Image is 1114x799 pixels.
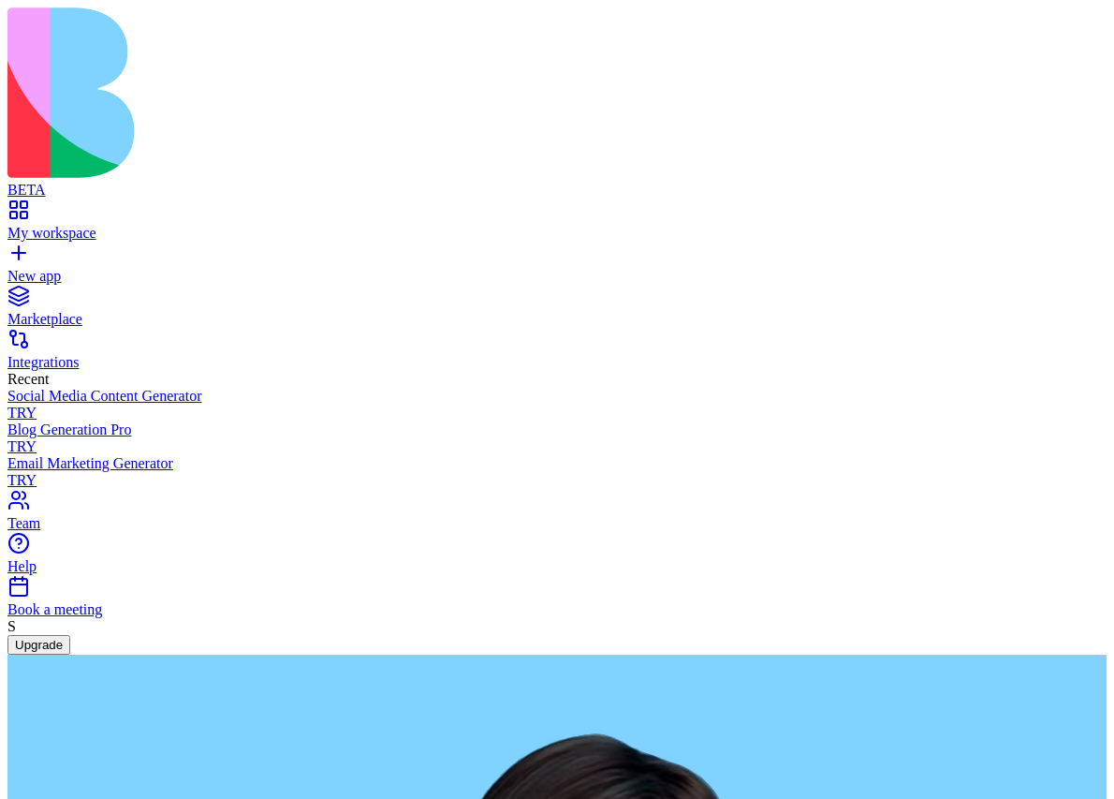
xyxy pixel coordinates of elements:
a: Email Marketing GeneratorTRY [7,455,1107,489]
a: Blog Generation ProTRY [7,422,1107,455]
div: Social Media Content Generator [7,388,1107,405]
div: Integrations [7,354,1107,371]
a: Integrations [7,337,1107,371]
a: My workspace [7,208,1107,242]
span: Recent [7,371,49,387]
a: Upgrade [7,636,70,652]
span: S [7,618,16,634]
a: New app [7,251,1107,285]
div: TRY [7,438,1107,455]
div: TRY [7,472,1107,489]
img: logo [7,7,760,178]
a: Book a meeting [7,584,1107,618]
div: My workspace [7,225,1107,242]
a: Social Media Content GeneratorTRY [7,388,1107,422]
a: Help [7,541,1107,575]
div: TRY [7,405,1107,422]
div: Team [7,515,1107,532]
button: Upgrade [7,635,70,655]
div: Email Marketing Generator [7,455,1107,472]
a: Marketplace [7,294,1107,328]
div: Book a meeting [7,601,1107,618]
a: BETA [7,165,1107,199]
div: BETA [7,182,1107,199]
div: Marketplace [7,311,1107,328]
div: Help [7,558,1107,575]
div: Blog Generation Pro [7,422,1107,438]
a: Team [7,498,1107,532]
div: New app [7,268,1107,285]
